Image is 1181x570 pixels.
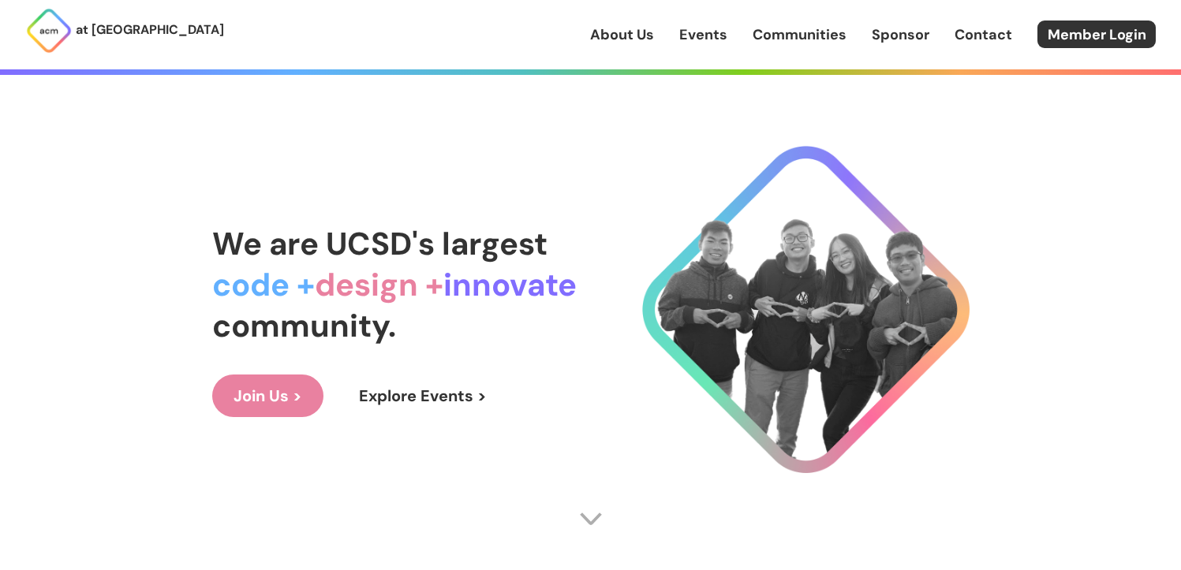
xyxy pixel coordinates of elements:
img: Cool Logo [642,146,970,473]
a: Contact [955,24,1012,45]
a: Explore Events > [338,374,508,417]
span: design + [315,264,443,305]
a: Member Login [1037,20,1156,48]
span: code + [212,264,315,305]
span: innovate [443,264,577,305]
img: Scroll Arrow [579,507,603,531]
img: ACM Logo [25,7,73,54]
p: at [GEOGRAPHIC_DATA] [76,20,224,40]
a: Sponsor [872,24,929,45]
span: community. [212,305,396,346]
a: Communities [753,24,847,45]
a: Events [679,24,727,45]
a: Join Us > [212,374,323,417]
span: We are UCSD's largest [212,223,548,264]
a: at [GEOGRAPHIC_DATA] [25,7,224,54]
a: About Us [590,24,654,45]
